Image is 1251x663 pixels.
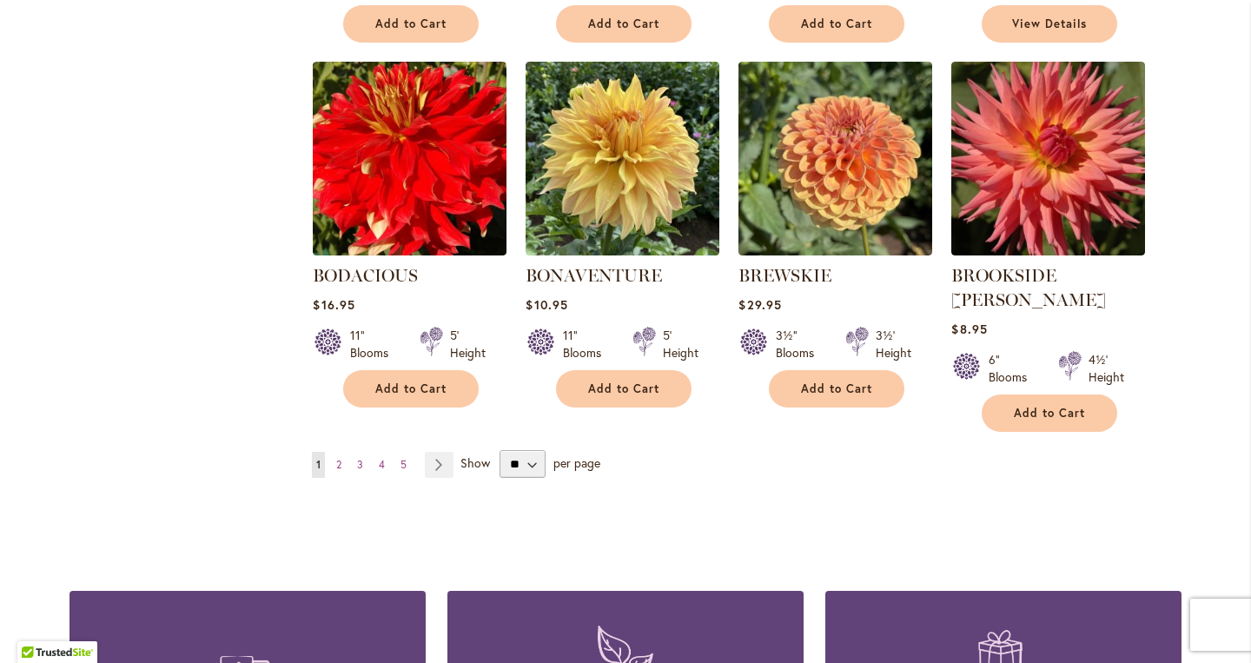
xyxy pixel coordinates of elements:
button: Add to Cart [769,5,904,43]
span: Add to Cart [588,381,659,396]
div: 6" Blooms [989,351,1037,386]
span: $29.95 [738,296,781,313]
span: Add to Cart [588,17,659,31]
span: Add to Cart [801,17,872,31]
img: BODACIOUS [313,62,506,255]
button: Add to Cart [769,370,904,408]
a: 3 [353,452,367,478]
span: Add to Cart [375,17,447,31]
span: 4 [379,458,385,471]
a: 5 [396,452,411,478]
a: BROOKSIDE [PERSON_NAME] [951,265,1106,310]
span: $16.95 [313,296,354,313]
img: BREWSKIE [738,62,932,255]
span: Add to Cart [375,381,447,396]
img: BROOKSIDE CHERI [951,62,1145,255]
div: 3½" Blooms [776,327,824,361]
a: BONAVENTURE [526,265,662,286]
span: per page [553,454,600,471]
button: Add to Cart [343,5,479,43]
img: Bonaventure [526,62,719,255]
div: 11" Blooms [563,327,612,361]
a: BROOKSIDE CHERI [951,242,1145,259]
button: Add to Cart [556,370,692,408]
button: Add to Cart [982,394,1117,432]
a: BREWSKIE [738,242,932,259]
div: 5' Height [450,327,486,361]
a: 2 [332,452,346,478]
span: Add to Cart [801,381,872,396]
div: 3½' Height [876,327,911,361]
span: $8.95 [951,321,987,337]
a: Bonaventure [526,242,719,259]
a: BODACIOUS [313,242,506,259]
a: BODACIOUS [313,265,418,286]
span: 1 [316,458,321,471]
button: Add to Cart [556,5,692,43]
span: 3 [357,458,363,471]
span: 5 [400,458,407,471]
iframe: Launch Accessibility Center [13,601,62,650]
span: View Details [1012,17,1087,31]
div: 4½' Height [1089,351,1124,386]
span: 2 [336,458,341,471]
a: BREWSKIE [738,265,831,286]
div: 11" Blooms [350,327,399,361]
a: View Details [982,5,1117,43]
button: Add to Cart [343,370,479,408]
span: Show [460,454,490,471]
div: 5' Height [663,327,698,361]
a: 4 [374,452,389,478]
span: $10.95 [526,296,567,313]
span: Add to Cart [1014,406,1085,421]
